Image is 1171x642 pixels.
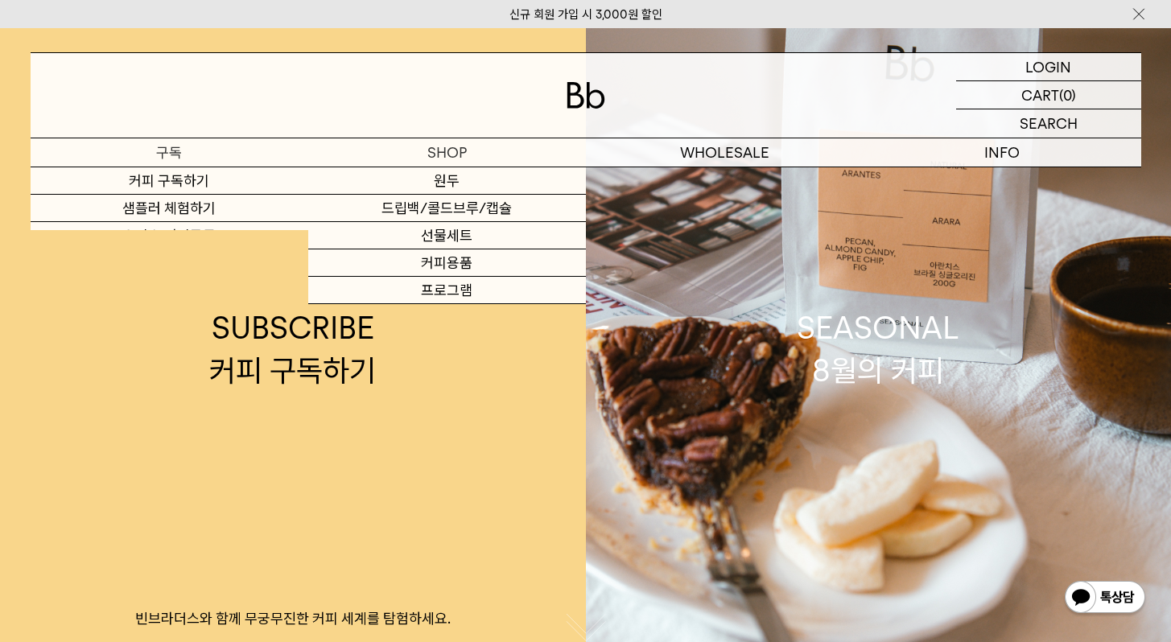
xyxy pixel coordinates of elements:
[308,138,586,167] a: SHOP
[31,167,308,195] a: 커피 구독하기
[308,277,586,304] a: 프로그램
[956,53,1141,81] a: LOGIN
[1063,579,1147,618] img: 카카오톡 채널 1:1 채팅 버튼
[797,307,959,392] div: SEASONAL 8월의 커피
[209,307,376,392] div: SUBSCRIBE 커피 구독하기
[567,82,605,109] img: 로고
[31,138,308,167] a: 구독
[31,222,308,249] a: 오피스 커피구독
[956,81,1141,109] a: CART (0)
[308,167,586,195] a: 원두
[1020,109,1078,138] p: SEARCH
[586,138,864,167] p: WHOLESALE
[1059,81,1076,109] p: (0)
[308,195,586,222] a: 드립백/콜드브루/캡슐
[31,195,308,222] a: 샘플러 체험하기
[308,222,586,249] a: 선물세트
[1021,81,1059,109] p: CART
[308,249,586,277] a: 커피용품
[864,138,1141,167] p: INFO
[509,7,662,22] a: 신규 회원 가입 시 3,000원 할인
[1025,53,1071,80] p: LOGIN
